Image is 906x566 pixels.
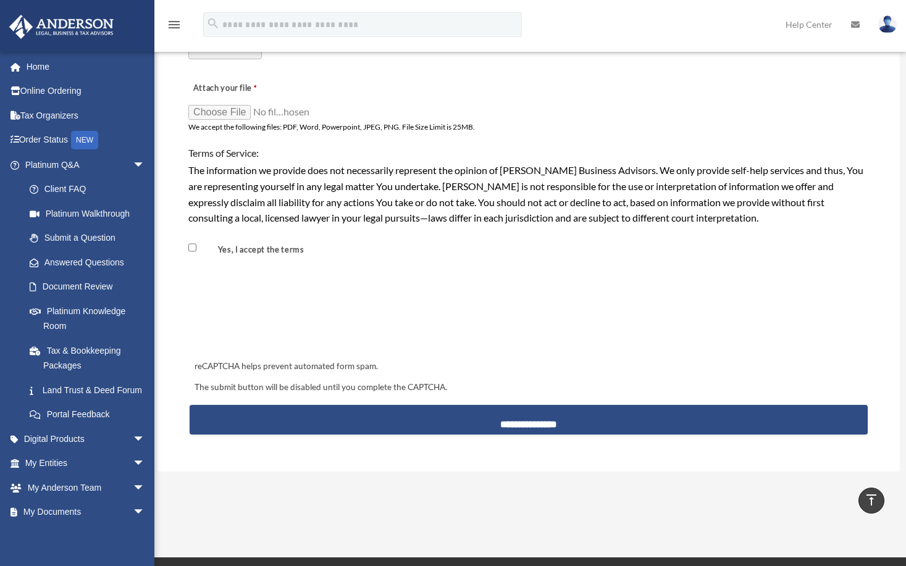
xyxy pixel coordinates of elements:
a: Portal Feedback [17,402,164,427]
div: reCAPTCHA helps prevent automated form spam. [190,359,868,374]
a: Submit a Question [17,226,164,251]
i: search [206,17,220,30]
h4: Terms of Service: [188,146,869,160]
a: Answered Questions [17,250,164,275]
a: Client FAQ [17,177,164,202]
a: Digital Productsarrow_drop_down [9,427,164,451]
a: Home [9,54,164,79]
img: User Pic [878,15,897,33]
span: arrow_drop_down [133,427,157,452]
label: Yes, I accept the terms [199,244,309,256]
a: Platinum Knowledge Room [17,299,164,338]
a: Platinum Walkthrough [17,201,164,226]
img: Anderson Advisors Platinum Portal [6,15,117,39]
span: We accept the following files: PDF, Word, Powerpoint, JPEG, PNG. File Size Limit is 25MB. [188,122,475,131]
div: The submit button will be disabled until you complete the CAPTCHA. [190,380,868,395]
a: Document Review [17,275,157,299]
a: My Documentsarrow_drop_down [9,500,164,525]
span: arrow_drop_down [133,500,157,525]
a: Land Trust & Deed Forum [17,378,164,402]
a: menu [167,22,182,32]
i: vertical_align_top [864,493,879,507]
iframe: reCAPTCHA [191,286,379,335]
a: Platinum Q&Aarrow_drop_down [9,152,164,177]
a: Online Learningarrow_drop_down [9,524,164,549]
a: Tax & Bookkeeping Packages [17,338,164,378]
div: NEW [71,131,98,149]
span: arrow_drop_down [133,152,157,178]
span: arrow_drop_down [133,524,157,549]
span: arrow_drop_down [133,475,157,501]
a: My Entitiesarrow_drop_down [9,451,164,476]
a: Tax Organizers [9,103,164,128]
label: Attach your file [188,80,312,98]
i: menu [167,17,182,32]
a: Order StatusNEW [9,128,164,153]
div: The information we provide does not necessarily represent the opinion of [PERSON_NAME] Business A... [188,162,869,225]
a: vertical_align_top [858,488,884,514]
span: arrow_drop_down [133,451,157,477]
a: My Anderson Teamarrow_drop_down [9,475,164,500]
a: Online Ordering [9,79,164,104]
